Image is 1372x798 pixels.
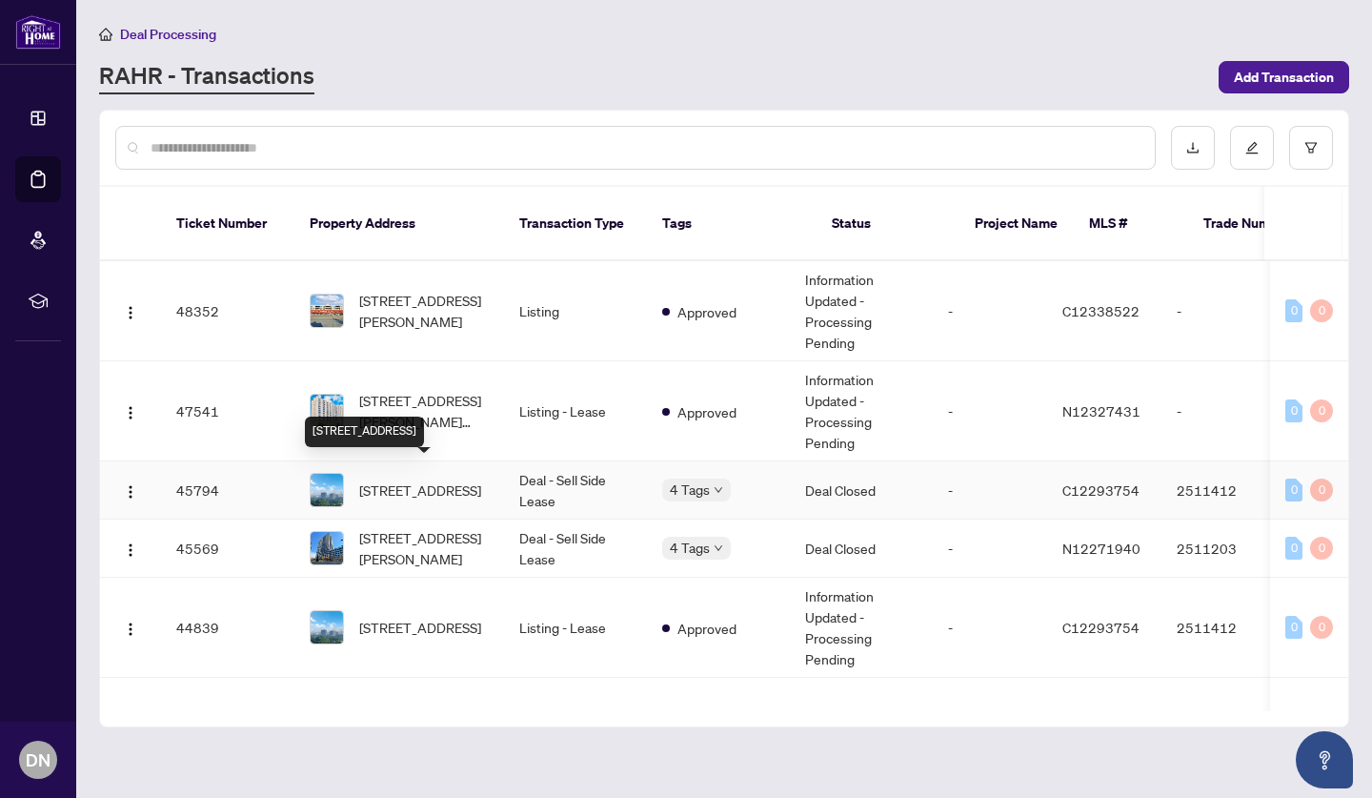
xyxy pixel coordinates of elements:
span: Approved [677,618,736,639]
img: Logo [123,484,138,500]
img: Logo [123,305,138,320]
img: Logo [123,622,138,637]
div: 0 [1285,479,1302,501]
button: Logo [115,396,146,426]
span: 4 Tags [670,537,710,559]
button: Logo [115,475,146,505]
span: down [714,543,723,553]
th: Project Name [959,187,1074,261]
div: [STREET_ADDRESS] [305,417,424,447]
button: Add Transaction [1219,61,1349,93]
td: Listing - Lease [504,578,647,678]
img: thumbnail-img [311,532,343,564]
div: 0 [1285,399,1302,422]
div: 0 [1310,299,1333,322]
span: N12327431 [1062,402,1140,419]
div: 0 [1285,299,1302,322]
div: 0 [1285,537,1302,560]
td: - [933,361,1047,461]
span: [STREET_ADDRESS][PERSON_NAME] [359,527,489,569]
td: - [933,520,1047,578]
span: C12293754 [1062,619,1140,636]
td: - [933,578,1047,678]
span: Add Transaction [1234,62,1334,92]
button: Logo [115,533,146,563]
button: edit [1230,126,1274,170]
td: Listing - Lease [504,361,647,461]
span: Approved [677,301,736,322]
span: [STREET_ADDRESS] [359,617,481,638]
span: filter [1304,141,1318,154]
td: Information Updated - Processing Pending [790,261,933,361]
img: logo [15,14,61,50]
img: thumbnail-img [311,295,343,327]
div: 0 [1310,399,1333,422]
td: Information Updated - Processing Pending [790,578,933,678]
span: Approved [677,401,736,422]
th: Property Address [294,187,504,261]
td: 45569 [161,520,294,578]
td: 48352 [161,261,294,361]
div: 0 [1310,537,1333,560]
img: thumbnail-img [311,474,343,506]
td: Deal - Sell Side Lease [504,461,647,520]
span: DN [26,747,50,773]
span: [STREET_ADDRESS][PERSON_NAME][PERSON_NAME] [359,390,489,432]
img: Logo [123,542,138,558]
button: filter [1289,126,1333,170]
button: Open asap [1296,731,1353,788]
div: 0 [1310,479,1333,501]
span: down [714,485,723,495]
span: N12271940 [1062,540,1140,557]
td: 2511412 [1161,461,1295,520]
td: Deal - Sell Side Lease [504,520,647,578]
span: [STREET_ADDRESS][PERSON_NAME] [359,290,489,332]
a: RAHR - Transactions [99,60,314,94]
td: 2511203 [1161,520,1295,578]
img: Logo [123,405,138,420]
td: 2511412 [1161,578,1295,678]
th: Transaction Type [504,187,647,261]
div: 0 [1285,616,1302,639]
th: Tags [647,187,817,261]
span: home [99,28,112,41]
span: 4 Tags [670,479,710,501]
span: download [1186,141,1200,154]
td: - [1161,361,1295,461]
span: C12293754 [1062,481,1140,499]
th: Ticket Number [161,187,294,261]
th: Status [817,187,959,261]
td: - [933,461,1047,520]
img: thumbnail-img [311,395,343,427]
span: Deal Processing [120,26,216,43]
img: thumbnail-img [311,611,343,644]
span: C12338522 [1062,302,1140,319]
td: Information Updated - Processing Pending [790,361,933,461]
button: Logo [115,296,146,326]
button: Logo [115,612,146,643]
th: MLS # [1074,187,1188,261]
td: - [933,261,1047,361]
td: 45794 [161,461,294,520]
td: Listing [504,261,647,361]
span: edit [1245,141,1259,154]
div: 0 [1310,616,1333,639]
td: 47541 [161,361,294,461]
th: Trade Number [1188,187,1322,261]
span: [STREET_ADDRESS] [359,480,481,501]
td: 44839 [161,578,294,678]
td: Deal Closed [790,461,933,520]
button: download [1171,126,1215,170]
td: Deal Closed [790,520,933,578]
td: - [1161,261,1295,361]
